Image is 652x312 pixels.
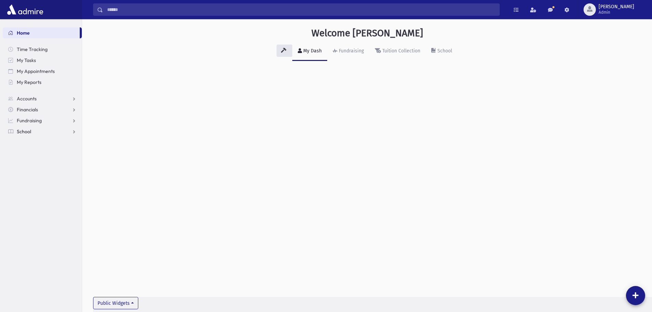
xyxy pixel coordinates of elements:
[327,42,369,61] a: Fundraising
[3,44,82,55] a: Time Tracking
[17,68,55,74] span: My Appointments
[302,48,322,54] div: My Dash
[3,66,82,77] a: My Appointments
[103,3,499,16] input: Search
[17,117,42,124] span: Fundraising
[599,10,634,15] span: Admin
[3,93,82,104] a: Accounts
[436,48,452,54] div: School
[3,77,82,88] a: My Reports
[599,4,634,10] span: [PERSON_NAME]
[17,128,31,135] span: School
[426,42,458,61] a: School
[17,46,48,52] span: Time Tracking
[3,115,82,126] a: Fundraising
[3,27,80,38] a: Home
[311,27,423,39] h3: Welcome [PERSON_NAME]
[369,42,426,61] a: Tuition Collection
[17,107,38,113] span: Financials
[17,57,36,63] span: My Tasks
[17,30,30,36] span: Home
[292,42,327,61] a: My Dash
[337,48,364,54] div: Fundraising
[5,3,45,16] img: AdmirePro
[381,48,420,54] div: Tuition Collection
[3,104,82,115] a: Financials
[93,297,138,309] button: Public Widgets
[3,55,82,66] a: My Tasks
[17,96,37,102] span: Accounts
[3,126,82,137] a: School
[17,79,41,85] span: My Reports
